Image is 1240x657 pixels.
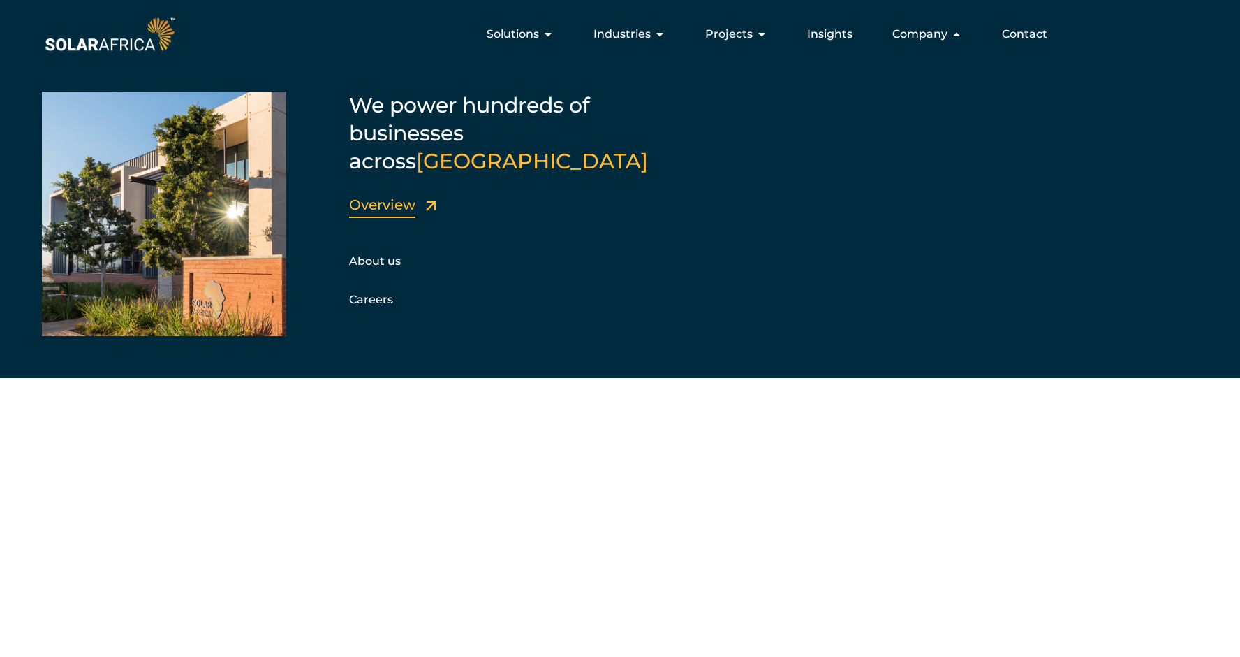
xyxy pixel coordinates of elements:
span: Solutions [487,26,539,43]
span: I want cheaper electricity [251,400,394,411]
span: I want to control my power [818,400,972,411]
a: Careers [349,293,393,306]
span: I want to go green [556,400,661,411]
nav: Menu [178,20,1058,48]
span: Projects [705,26,753,43]
a: Insights [807,26,852,43]
h5: SolarAfrica is proudly affiliated with [41,571,1239,581]
span: Industries [593,26,651,43]
div: Menu Toggle [178,20,1058,48]
h5: We power hundreds of businesses across [349,92,698,175]
a: I want cheaper electricity [192,382,464,428]
span: Company [892,26,947,43]
span: [GEOGRAPHIC_DATA] [416,148,648,174]
a: About us [349,254,401,268]
a: I want to go green [478,382,751,428]
a: Overview [426,201,436,211]
a: Overview [349,196,415,213]
a: Contact [1002,26,1047,43]
a: I want to control my power [765,382,1037,428]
